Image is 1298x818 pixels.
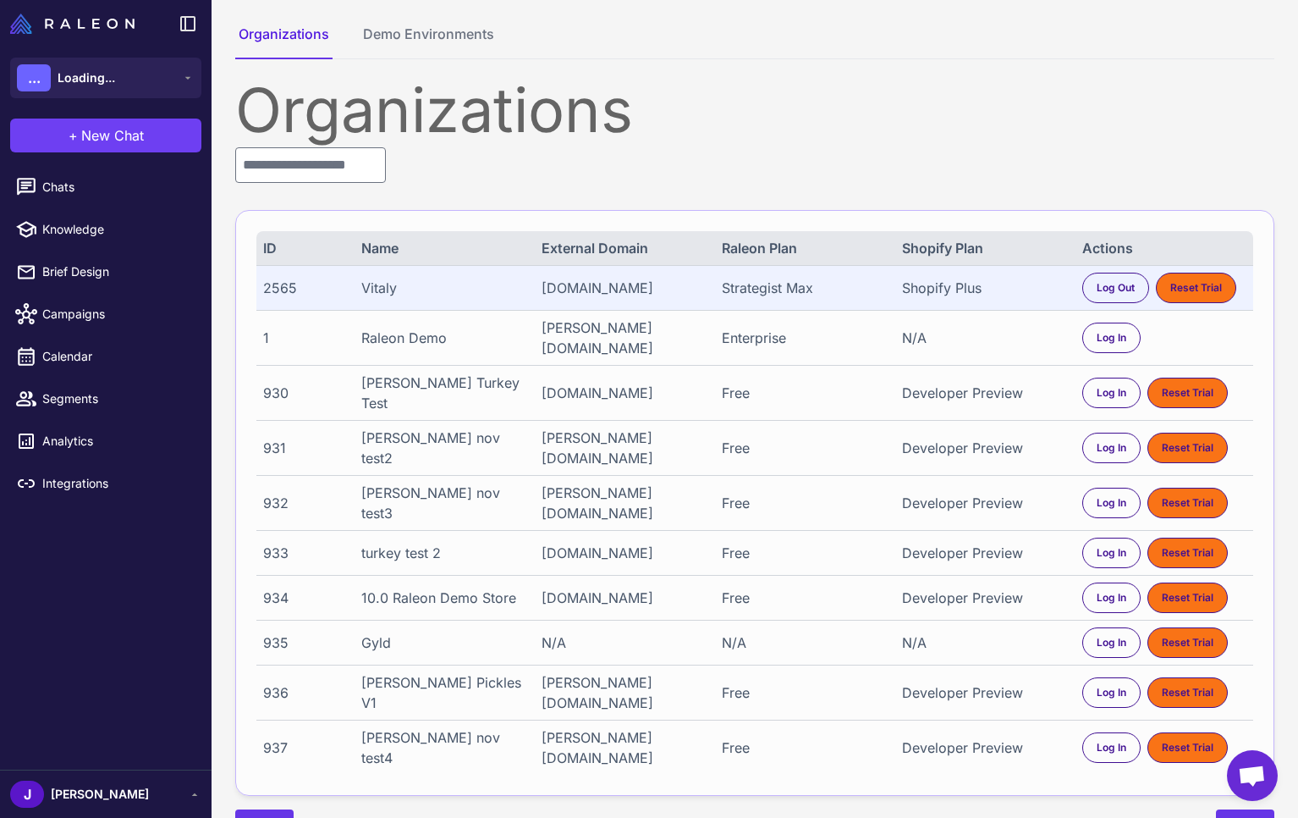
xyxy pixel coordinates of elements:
[361,588,525,608] div: 10.0 Raleon Demo Store
[263,543,345,563] div: 933
[42,474,191,493] span: Integrations
[902,683,1066,703] div: Developer Preview
[42,178,191,196] span: Chats
[902,328,1066,348] div: N/A
[1162,495,1213,511] span: Reset Trial
[1162,685,1213,700] span: Reset Trial
[235,80,1274,141] div: Organizations
[722,328,886,348] div: Enterprise
[542,278,706,298] div: [DOMAIN_NAME]
[10,58,201,98] button: ...Loading...
[42,305,191,323] span: Campaigns
[263,238,345,258] div: ID
[263,633,345,653] div: 935
[263,383,345,403] div: 930
[10,14,135,34] img: Raleon Logo
[7,169,205,205] a: Chats
[1097,330,1126,345] span: Log In
[10,781,44,808] div: J
[263,278,345,298] div: 2565
[722,543,886,563] div: Free
[263,328,345,348] div: 1
[722,588,886,608] div: Free
[361,278,525,298] div: Vitaly
[722,383,886,403] div: Free
[361,633,525,653] div: Gyld
[17,64,51,91] div: ...
[42,220,191,239] span: Knowledge
[361,373,525,413] div: [PERSON_NAME] Turkey Test
[1162,740,1213,755] span: Reset Trial
[361,672,525,713] div: [PERSON_NAME] Pickles V1
[7,466,205,501] a: Integrations
[1170,280,1222,296] span: Reset Trial
[360,24,498,59] button: Demo Environments
[1097,385,1126,401] span: Log In
[361,238,525,258] div: Name
[1227,750,1278,801] div: Open chat
[263,438,345,458] div: 931
[42,432,191,450] span: Analytics
[7,212,205,247] a: Knowledge
[902,493,1066,513] div: Developer Preview
[7,254,205,290] a: Brief Design
[361,543,525,563] div: turkey test 2
[1097,685,1126,700] span: Log In
[7,423,205,459] a: Analytics
[902,588,1066,608] div: Developer Preview
[722,493,886,513] div: Free
[361,328,525,348] div: Raleon Demo
[1097,545,1126,561] span: Log In
[1162,385,1213,401] span: Reset Trial
[1097,635,1126,650] span: Log In
[42,390,191,408] span: Segments
[902,738,1066,758] div: Developer Preview
[722,238,886,258] div: Raleon Plan
[542,238,706,258] div: External Domain
[263,493,345,513] div: 932
[361,727,525,768] div: [PERSON_NAME] nov test4
[81,125,144,146] span: New Chat
[1097,590,1126,605] span: Log In
[1097,495,1126,511] span: Log In
[1162,590,1213,605] span: Reset Trial
[542,543,706,563] div: [DOMAIN_NAME]
[902,383,1066,403] div: Developer Preview
[361,428,525,468] div: [PERSON_NAME] nov test2
[902,438,1066,458] div: Developer Preview
[1097,740,1126,755] span: Log In
[902,543,1066,563] div: Developer Preview
[722,683,886,703] div: Free
[542,483,706,523] div: [PERSON_NAME][DOMAIN_NAME]
[542,727,706,768] div: [PERSON_NAME][DOMAIN_NAME]
[10,119,201,152] button: +New Chat
[1097,440,1126,456] span: Log In
[42,347,191,366] span: Calendar
[542,428,706,468] div: [PERSON_NAME][DOMAIN_NAME]
[542,588,706,608] div: [DOMAIN_NAME]
[7,339,205,374] a: Calendar
[722,738,886,758] div: Free
[263,683,345,703] div: 936
[1082,238,1246,258] div: Actions
[235,24,333,59] button: Organizations
[7,296,205,332] a: Campaigns
[722,438,886,458] div: Free
[1162,440,1213,456] span: Reset Trial
[263,588,345,608] div: 934
[902,238,1066,258] div: Shopify Plan
[1097,280,1135,296] span: Log Out
[542,672,706,713] div: [PERSON_NAME][DOMAIN_NAME]
[1162,635,1213,650] span: Reset Trial
[542,383,706,403] div: [DOMAIN_NAME]
[542,633,706,653] div: N/A
[58,69,115,87] span: Loading...
[361,483,525,523] div: [PERSON_NAME] nov test3
[7,381,205,417] a: Segments
[69,125,78,146] span: +
[263,738,345,758] div: 937
[42,263,191,281] span: Brief Design
[902,278,1066,298] div: Shopify Plus
[10,14,141,34] a: Raleon Logo
[51,785,149,804] span: [PERSON_NAME]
